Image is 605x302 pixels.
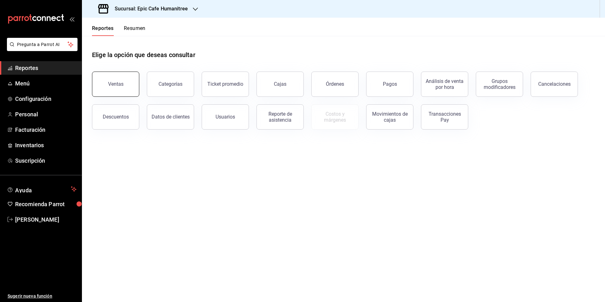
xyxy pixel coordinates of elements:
div: Categorías [158,81,182,87]
span: Personal [15,110,77,119]
button: Contrata inventarios para ver este reporte [311,104,359,130]
button: Cancelaciones [531,72,578,97]
div: Ticket promedio [207,81,243,87]
span: Menú [15,79,77,88]
span: Ayuda [15,185,68,193]
div: Ventas [108,81,124,87]
div: Costos y márgenes [315,111,354,123]
span: Configuración [15,95,77,103]
span: Pregunta a Parrot AI [17,41,68,48]
button: Pregunta a Parrot AI [7,38,78,51]
div: Movimientos de cajas [370,111,409,123]
div: Cajas [274,81,286,87]
span: [PERSON_NAME] [15,215,77,224]
button: Análisis de venta por hora [421,72,468,97]
div: Cancelaciones [538,81,571,87]
button: Movimientos de cajas [366,104,413,130]
button: Reporte de asistencia [256,104,304,130]
button: Reportes [92,25,114,36]
button: open_drawer_menu [69,16,74,21]
button: Órdenes [311,72,359,97]
h3: Sucursal: Epic Cafe Humanitree [110,5,188,13]
div: Reporte de asistencia [261,111,300,123]
button: Descuentos [92,104,139,130]
span: Suscripción [15,156,77,165]
button: Datos de clientes [147,104,194,130]
span: Inventarios [15,141,77,149]
button: Grupos modificadores [476,72,523,97]
span: Recomienda Parrot [15,200,77,208]
button: Pagos [366,72,413,97]
button: Transacciones Pay [421,104,468,130]
span: Sugerir nueva función [8,293,77,299]
div: Órdenes [326,81,344,87]
span: Reportes [15,64,77,72]
button: Usuarios [202,104,249,130]
div: Grupos modificadores [480,78,519,90]
button: Categorías [147,72,194,97]
a: Pregunta a Parrot AI [4,46,78,52]
div: Análisis de venta por hora [425,78,464,90]
h1: Elige la opción que deseas consultar [92,50,195,60]
button: Resumen [124,25,146,36]
button: Ticket promedio [202,72,249,97]
div: Datos de clientes [152,114,190,120]
div: navigation tabs [92,25,146,36]
span: Facturación [15,125,77,134]
div: Usuarios [216,114,235,120]
div: Descuentos [103,114,129,120]
button: Ventas [92,72,139,97]
div: Transacciones Pay [425,111,464,123]
div: Pagos [383,81,397,87]
button: Cajas [256,72,304,97]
